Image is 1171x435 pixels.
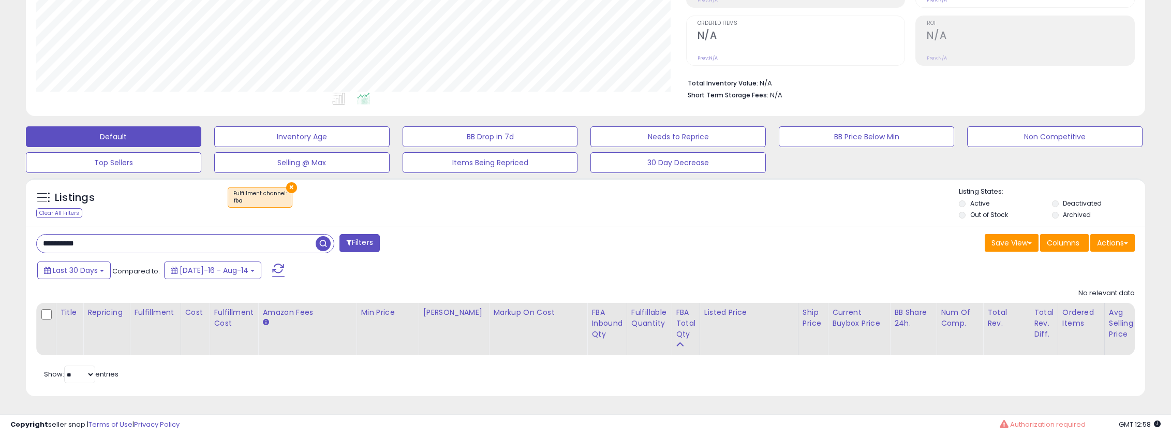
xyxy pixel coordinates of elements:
[214,152,390,173] button: Selling @ Max
[185,307,205,318] div: Cost
[591,307,622,340] div: FBA inbound Qty
[423,307,484,318] div: [PERSON_NAME]
[590,126,766,147] button: Needs to Reprice
[262,307,352,318] div: Amazon Fees
[1063,210,1091,219] label: Archived
[803,307,823,329] div: Ship Price
[1040,234,1089,252] button: Columns
[967,126,1143,147] button: Non Competitive
[970,210,1008,219] label: Out of Stock
[60,307,79,318] div: Title
[927,30,1134,44] h2: N/A
[180,265,248,275] span: [DATE]-16 - Aug-14
[26,126,201,147] button: Default
[233,197,287,205] div: fba
[704,307,794,318] div: Listed Price
[688,91,768,99] b: Short Term Storage Fees:
[214,126,390,147] button: Inventory Age
[361,307,414,318] div: Min Price
[1119,419,1161,429] span: 2025-09-15 12:58 GMT
[590,152,766,173] button: 30 Day Decrease
[339,234,380,252] button: Filters
[1062,307,1100,329] div: Ordered Items
[770,90,782,100] span: N/A
[112,266,160,276] span: Compared to:
[1078,288,1135,298] div: No relevant data
[698,30,905,44] h2: N/A
[894,307,932,329] div: BB Share 24h.
[214,307,254,329] div: Fulfillment Cost
[676,307,695,340] div: FBA Total Qty
[55,191,95,205] h5: Listings
[1047,238,1079,248] span: Columns
[927,21,1134,26] span: ROI
[631,307,667,329] div: Fulfillable Quantity
[688,79,758,88] b: Total Inventory Value:
[87,307,125,318] div: Repricing
[489,303,587,355] th: The percentage added to the cost of goods (COGS) that forms the calculator for Min & Max prices.
[403,126,578,147] button: BB Drop in 7d
[44,369,118,379] span: Show: entries
[959,187,1145,197] p: Listing States:
[53,265,98,275] span: Last 30 Days
[698,55,718,61] small: Prev: N/A
[1063,199,1102,208] label: Deactivated
[134,307,176,318] div: Fulfillment
[286,182,297,193] button: ×
[927,55,947,61] small: Prev: N/A
[26,152,201,173] button: Top Sellers
[688,76,1127,89] li: N/A
[134,419,180,429] a: Privacy Policy
[88,419,132,429] a: Terms of Use
[941,307,979,329] div: Num of Comp.
[1090,234,1135,252] button: Actions
[987,307,1025,329] div: Total Rev.
[832,307,885,329] div: Current Buybox Price
[985,234,1039,252] button: Save View
[1034,307,1054,340] div: Total Rev. Diff.
[698,21,905,26] span: Ordered Items
[493,307,583,318] div: Markup on Cost
[779,126,954,147] button: BB Price Below Min
[37,262,111,279] button: Last 30 Days
[1109,307,1147,340] div: Avg Selling Price
[10,420,180,430] div: seller snap | |
[233,190,287,205] span: Fulfillment channel :
[970,199,989,208] label: Active
[164,262,261,279] button: [DATE]-16 - Aug-14
[403,152,578,173] button: Items Being Repriced
[262,318,269,327] small: Amazon Fees.
[36,208,82,218] div: Clear All Filters
[10,419,48,429] strong: Copyright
